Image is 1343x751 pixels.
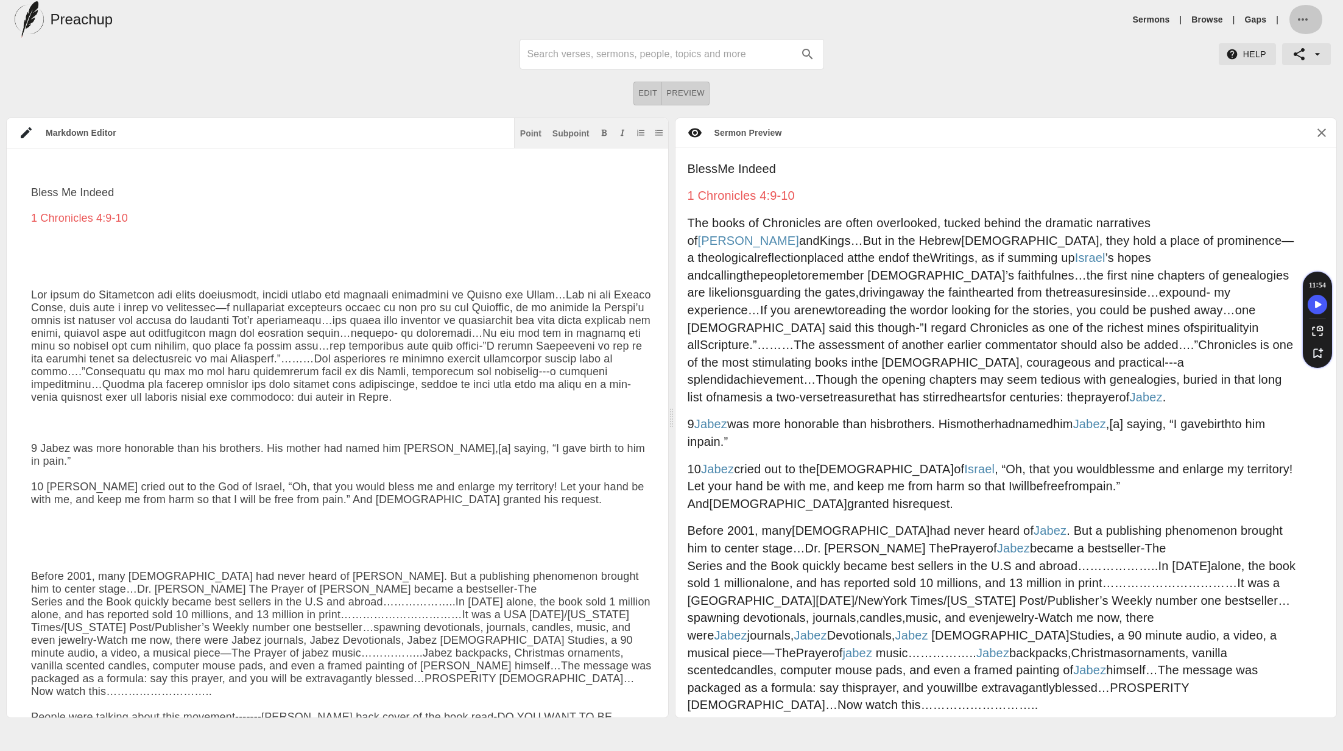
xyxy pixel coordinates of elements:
[1219,43,1276,66] button: Help
[895,629,928,642] span: Jabez
[1015,417,1053,431] span: named
[714,629,747,642] span: Jabez
[598,127,610,139] button: Add bold text
[1043,479,1065,493] span: free
[1055,681,1098,694] span: blessed
[527,44,794,64] input: Search sermons
[964,462,995,476] span: Israel
[616,127,629,139] button: Add italic text
[1211,559,1241,573] span: alone
[518,127,544,139] button: Insert point
[808,269,864,282] span: remember
[1207,417,1232,431] span: birth
[931,629,1069,642] span: [DEMOGRAPHIC_DATA]
[520,129,541,138] div: Point
[845,303,886,317] span: reading
[1130,390,1163,404] span: Jabez
[859,286,895,299] span: driving
[708,269,743,282] span: calling
[1245,13,1267,26] a: Gaps
[688,189,795,202] span: 1 Chronicles 4:9-10
[1282,690,1328,736] iframe: Drift Widget Chat Controller
[957,390,992,404] span: hearts
[858,594,883,607] span: New
[1073,663,1106,677] span: Jabez
[727,286,753,299] span: lions
[1034,524,1066,537] span: Jabez
[876,646,908,660] span: music
[666,86,705,100] span: Preview
[688,698,825,711] span: [DEMOGRAPHIC_DATA]
[716,390,753,404] span: names
[859,611,902,624] span: candles
[760,269,797,282] span: people
[1194,321,1249,334] span: spirituality
[861,356,1019,369] span: the [DEMOGRAPHIC_DATA]
[794,629,827,642] span: Jabez
[638,86,657,100] span: Edit
[733,373,803,386] span: achievement
[909,497,950,510] span: request
[792,524,929,537] span: [DEMOGRAPHIC_DATA]
[794,41,821,68] button: search
[1012,479,1029,493] span: will
[552,129,590,138] div: Subpoint
[1071,646,1127,660] span: Christmas
[820,234,851,247] span: Kings
[1073,417,1106,431] span: Jabez
[961,234,1099,247] span: [DEMOGRAPHIC_DATA]
[1133,13,1170,26] a: Sermons
[861,681,896,694] span: prayer
[1084,390,1119,404] span: prayer
[633,82,710,105] div: text alignment
[1175,13,1187,26] li: |
[731,663,774,677] span: candles
[867,269,1005,282] span: [DEMOGRAPHIC_DATA]
[830,390,875,404] span: treasure
[757,251,808,264] span: reflection
[956,417,995,431] span: mother
[700,338,749,351] span: Scripture
[688,460,1297,513] p: 10 cried out to the of , “Oh, that you would me and enlarge my territory! Let your hand be with m...
[816,594,855,607] span: [DATE]
[688,415,1297,450] p: 9 was more honorable than his . His had him ,[a] saying, “I gave to him in .”
[886,417,932,431] span: brothers
[858,251,899,264] span: the end
[688,214,1297,406] p: The books of Chronicles are often overlooked, tucked behind the dramatic narratives of and …But i...
[976,646,1009,660] span: Jabez
[1075,251,1105,264] span: Israel
[701,462,734,476] span: Jabez
[635,127,647,139] button: Add ordered list
[662,82,710,105] button: Preview
[702,127,782,139] div: Sermon Preview
[842,646,872,660] span: jabez
[947,681,964,694] span: will
[710,497,847,510] span: [DEMOGRAPHIC_DATA]
[697,435,720,448] span: pain
[550,127,592,139] button: Subpoint
[796,646,833,660] span: Prayer
[1089,479,1112,493] span: pain
[694,417,727,431] span: Jabez
[688,522,1297,714] p: Before 2001, many had never heard of . But a publishing phenomenon brought him to center stage…Dr...
[1271,13,1283,26] li: |
[997,541,1030,555] span: Jabez
[812,303,834,317] span: new
[50,10,113,29] h5: Preachup
[33,127,514,139] div: Markdown Editor
[688,162,718,175] span: Bless
[950,541,987,555] span: Prayer
[1191,13,1222,26] a: Browse
[930,251,975,264] span: Writings
[1228,47,1266,62] span: Help
[1110,681,1189,694] span: PROSPERITY
[1228,13,1240,26] li: |
[697,234,798,247] span: [PERSON_NAME]
[1109,462,1138,476] span: bless
[759,576,789,590] span: alone
[906,611,938,624] span: music
[675,160,1337,183] div: Me Indeed
[15,1,44,38] img: preachup-logo.png
[653,127,665,139] button: Add unordered list
[633,82,662,105] button: Edit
